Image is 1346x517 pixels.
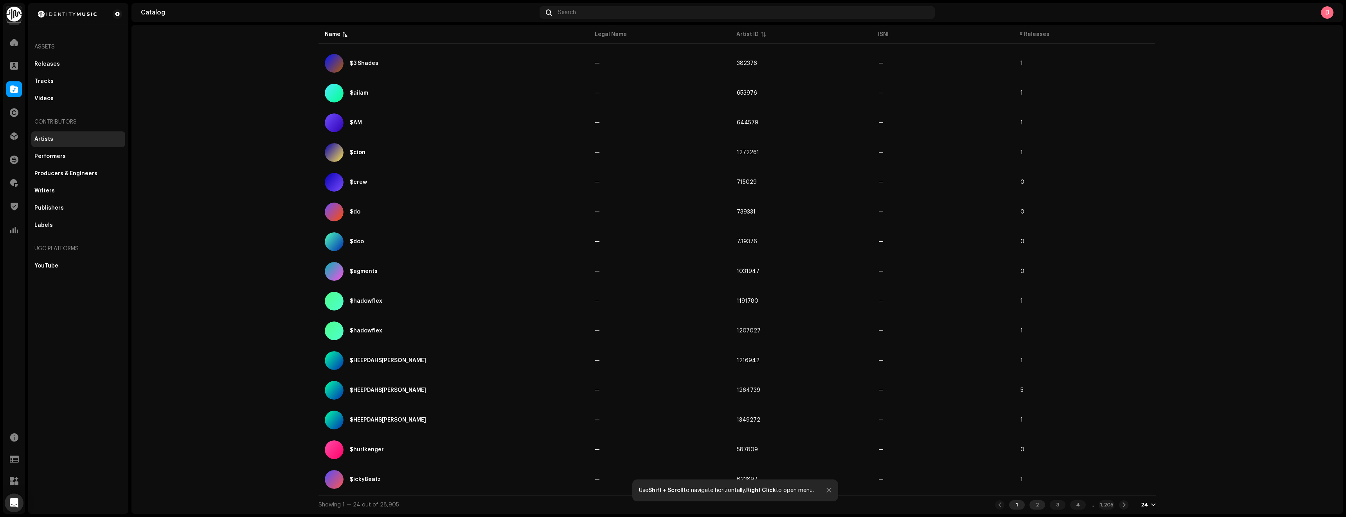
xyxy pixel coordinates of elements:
[878,447,884,452] span: —
[34,95,54,102] div: Videos
[878,477,884,482] span: —
[736,31,759,38] div: Artist ID
[5,494,23,512] div: Open Intercom Messenger
[1009,500,1025,510] div: 1
[595,477,600,482] span: —
[34,153,66,160] div: Performers
[34,222,53,228] div: Labels
[1020,90,1023,96] span: 1
[878,239,884,244] span: —
[878,90,884,96] span: —
[737,358,759,363] span: 1216942
[1020,269,1024,274] span: 0
[595,269,600,274] span: —
[1141,502,1148,508] div: 24
[31,131,125,147] re-m-nav-item: Artists
[595,298,600,304] span: —
[1029,500,1045,510] div: 2
[595,358,600,363] span: —
[31,200,125,216] re-m-nav-item: Publishers
[325,31,340,38] div: Name
[1020,388,1024,393] span: 5
[1020,61,1023,66] span: 1
[1099,500,1114,510] div: 1,205
[31,239,125,258] re-a-nav-header: UGC Platforms
[878,388,884,393] span: —
[595,239,600,244] span: —
[737,61,757,66] span: 382376
[737,180,757,185] span: 715029
[34,205,64,211] div: Publishers
[34,78,54,84] div: Tracks
[558,9,576,16] span: Search
[319,502,399,508] span: Showing 1 — 24 out of 28,905
[350,150,365,155] div: $cion
[878,328,884,334] span: —
[31,38,125,56] div: Assets
[595,417,600,423] span: —
[737,269,759,274] span: 1031947
[350,298,382,304] div: $hadowflex
[737,150,759,155] span: 1272261
[350,358,426,363] div: $HEEPDAH$LEEPER
[350,61,378,66] div: $3 Shades
[350,90,368,96] div: $ailam
[595,180,600,185] span: —
[737,209,756,215] span: 739331
[737,388,760,393] span: 1264739
[1020,477,1023,482] span: 1
[350,477,381,482] div: $ickyBeatz
[31,91,125,106] re-m-nav-item: Videos
[595,328,600,334] span: —
[31,74,125,89] re-m-nav-item: Tracks
[1090,502,1094,508] div: ...
[737,328,761,334] span: 1207027
[878,150,884,155] span: —
[1020,447,1024,452] span: 0
[31,149,125,164] re-m-nav-item: Performers
[350,180,367,185] div: $crew
[350,388,426,393] div: $HEEPDAH$LEEPER
[350,417,426,423] div: $HEEPDAH$LEEPER
[737,447,758,452] span: 587809
[34,9,100,19] img: 2d8271db-5505-4223-b535-acbbe3973654
[31,217,125,233] re-m-nav-item: Labels
[595,388,600,393] span: —
[746,488,776,493] strong: Right Click
[878,120,884,126] span: —
[1020,180,1024,185] span: 0
[350,120,362,126] div: $AM
[350,209,360,215] div: $do
[1020,120,1023,126] span: 1
[31,183,125,199] re-m-nav-item: Writers
[31,56,125,72] re-m-nav-item: Releases
[737,120,758,126] span: 644579
[31,166,125,181] re-m-nav-item: Producers & Engineers
[737,417,760,423] span: 1349272
[737,298,758,304] span: 1191780
[350,239,364,244] div: $doo
[34,136,53,142] div: Artists
[648,488,684,493] strong: Shift + Scroll
[737,239,757,244] span: 739376
[1050,500,1065,510] div: 3
[878,358,884,363] span: —
[595,61,600,66] span: —
[34,171,97,177] div: Producers & Engineers
[595,90,600,96] span: —
[34,61,60,67] div: Releases
[595,447,600,452] span: —
[878,61,884,66] span: —
[595,150,600,155] span: —
[350,447,384,452] div: $hurikenger
[878,209,884,215] span: —
[1020,328,1023,334] span: 1
[1020,239,1024,244] span: 0
[878,298,884,304] span: —
[34,263,58,269] div: YouTube
[1020,358,1023,363] span: 1
[350,328,382,334] div: $hadowflex
[31,113,125,131] re-a-nav-header: Contributors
